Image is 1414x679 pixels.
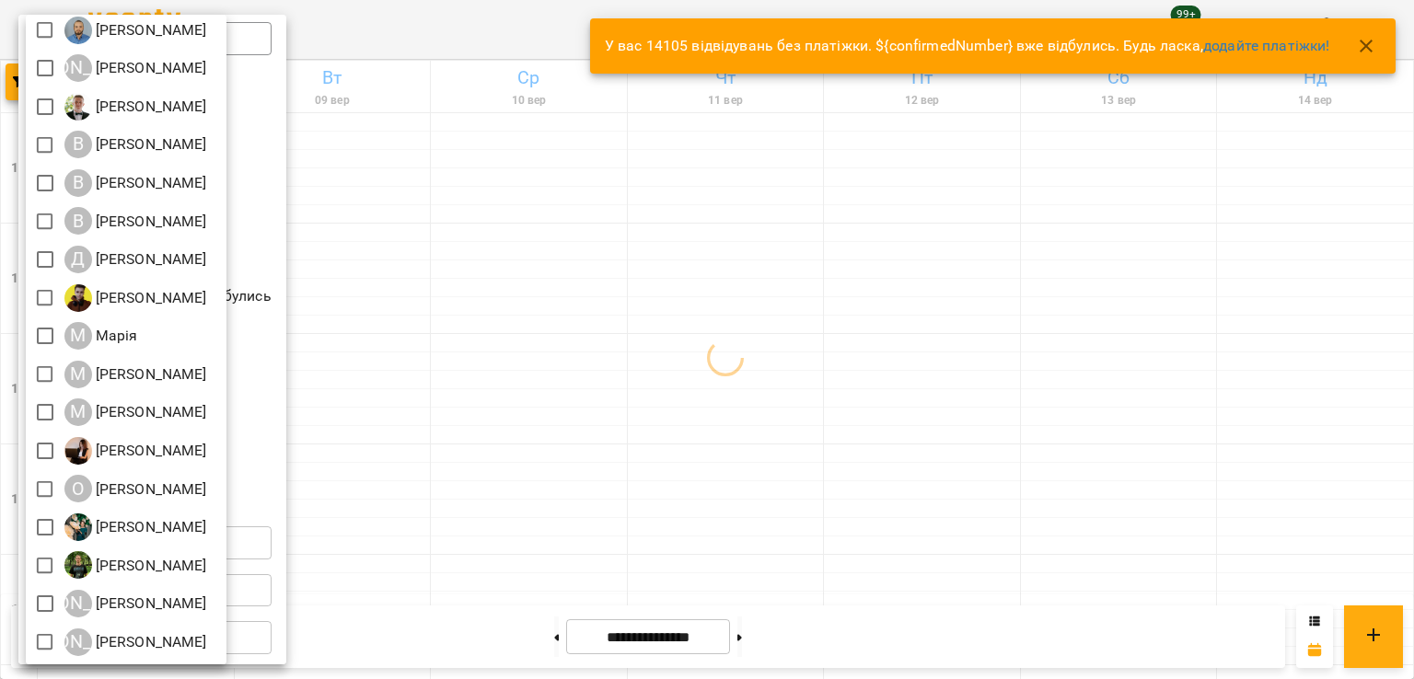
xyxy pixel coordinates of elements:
[64,361,207,388] a: М [PERSON_NAME]
[92,172,207,194] p: [PERSON_NAME]
[64,93,92,121] img: В
[64,284,207,312] a: Д [PERSON_NAME]
[64,437,92,465] img: Н
[92,96,207,118] p: [PERSON_NAME]
[92,133,207,155] p: [PERSON_NAME]
[64,54,92,82] div: [PERSON_NAME]
[64,246,207,273] a: Д [PERSON_NAME]
[92,248,207,270] p: [PERSON_NAME]
[64,513,92,541] img: О
[64,398,92,426] div: М
[92,19,207,41] p: [PERSON_NAME]
[64,628,92,656] div: [PERSON_NAME]
[64,284,92,312] img: Д
[64,322,92,350] div: М
[64,131,207,158] a: В [PERSON_NAME]
[64,475,92,502] div: О
[64,551,207,579] div: Роман Ованенко
[92,631,207,653] p: [PERSON_NAME]
[92,555,207,577] p: [PERSON_NAME]
[64,551,92,579] img: Р
[64,246,207,273] div: Денис Замрій
[92,363,207,386] p: [PERSON_NAME]
[64,361,207,388] div: Микита Пономарьов
[92,287,207,309] p: [PERSON_NAME]
[64,54,207,82] a: [PERSON_NAME] [PERSON_NAME]
[64,628,207,656] div: Ярослав Пташинський
[92,440,207,462] p: [PERSON_NAME]
[64,246,92,273] div: Д
[64,284,207,312] div: Денис Пущало
[64,17,92,44] img: А
[64,475,207,502] a: О [PERSON_NAME]
[64,169,207,197] a: В [PERSON_NAME]
[64,437,207,465] a: Н [PERSON_NAME]
[92,593,207,615] p: [PERSON_NAME]
[92,325,138,347] p: Марія
[92,401,207,423] p: [PERSON_NAME]
[64,207,207,235] a: В [PERSON_NAME]
[605,35,1330,57] p: У вас 14105 відвідувань без платіжки. ${confirmedNumber} вже відбулись. Будь ласка,
[64,475,207,502] div: Оксана Кочанова
[64,551,207,579] a: Р [PERSON_NAME]
[64,628,207,656] a: [PERSON_NAME] [PERSON_NAME]
[64,590,92,617] div: [PERSON_NAME]
[64,131,92,158] div: В
[64,322,138,350] a: М Марія
[64,398,207,426] div: Михайло Поліщук
[64,93,207,121] a: В [PERSON_NAME]
[1203,37,1330,54] a: додайте платіжки!
[92,211,207,233] p: [PERSON_NAME]
[92,478,207,501] p: [PERSON_NAME]
[64,207,92,235] div: В
[92,516,207,538] p: [PERSON_NAME]
[64,437,207,465] div: Надія Шрай
[64,361,92,388] div: М
[64,590,207,617] a: [PERSON_NAME] [PERSON_NAME]
[64,322,138,350] div: Марія
[64,590,207,617] div: Юрій Шпак
[92,57,207,79] p: [PERSON_NAME]
[64,398,207,426] a: М [PERSON_NAME]
[64,93,207,121] div: Вадим Моргун
[64,513,207,541] a: О [PERSON_NAME]
[64,169,92,197] div: В
[64,513,207,541] div: Ольга Мизюк
[64,17,207,44] a: А [PERSON_NAME]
